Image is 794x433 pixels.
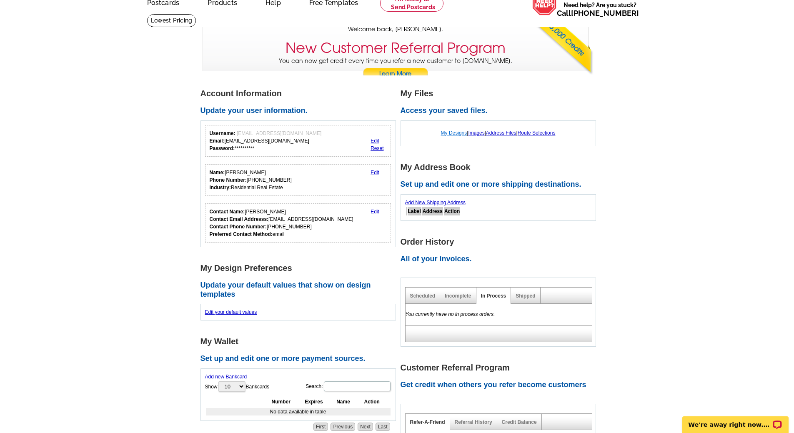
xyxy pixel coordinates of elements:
[203,57,588,80] p: You can now get credit every time you refer a new customer to [DOMAIN_NAME].
[371,145,383,151] a: Reset
[200,264,401,273] h1: My Design Preferences
[401,106,601,115] h2: Access your saved files.
[206,408,391,415] td: No data available in table
[371,170,379,175] a: Edit
[677,407,794,433] iframe: LiveChat chat widget
[210,216,269,222] strong: Contact Email Addresss:
[422,207,443,215] th: Address
[268,397,300,407] th: Number
[210,169,292,191] div: [PERSON_NAME] [PHONE_NUMBER] Residential Real Estate
[210,185,231,190] strong: Industry:
[210,145,235,151] strong: Password:
[210,138,225,144] strong: Email:
[455,419,492,425] a: Referral History
[502,419,537,425] a: Credit Balance
[516,293,535,299] a: Shipped
[348,25,443,34] span: Welcome back, [PERSON_NAME].
[401,180,601,189] h2: Set up and edit one or more shipping destinations.
[301,397,331,407] th: Expires
[205,380,270,393] label: Show Bankcards
[306,380,391,392] label: Search:
[205,203,391,243] div: Who should we contact regarding order issues?
[237,130,321,136] span: [EMAIL_ADDRESS][DOMAIN_NAME]
[360,397,391,407] th: Action
[371,209,379,215] a: Edit
[210,170,225,175] strong: Name:
[200,89,401,98] h1: Account Information
[324,381,391,391] input: Search:
[210,224,267,230] strong: Contact Phone Number:
[405,200,466,205] a: Add New Shipping Address
[401,89,601,98] h1: My Files
[363,68,428,80] a: Learn More
[468,130,484,136] a: Images
[401,255,601,264] h2: All of your invoices.
[406,311,495,317] em: You currently have no in process orders.
[205,125,391,157] div: Your login information.
[286,40,506,57] h3: New Customer Referral Program
[371,138,379,144] a: Edit
[210,231,273,237] strong: Preferred Contact Method:
[557,1,643,18] span: Need help? Are you stuck?
[331,423,355,431] a: Previous
[210,208,353,238] div: [PERSON_NAME] [EMAIL_ADDRESS][DOMAIN_NAME] [PHONE_NUMBER] email
[313,423,328,431] a: First
[376,423,390,431] a: Last
[408,207,421,215] th: Label
[486,130,516,136] a: Address Files
[557,9,639,18] span: Call
[205,374,247,380] a: Add new Bankcard
[444,207,460,215] th: Action
[210,177,247,183] strong: Phone Number:
[200,337,401,346] h1: My Wallet
[401,238,601,246] h1: Order History
[332,397,359,407] th: Name
[571,9,639,18] a: [PHONE_NUMBER]
[210,130,235,136] strong: Username:
[200,281,401,299] h2: Update your default values that show on design templates
[200,106,401,115] h2: Update your user information.
[200,354,401,363] h2: Set up and edit one or more payment sources.
[401,363,601,372] h1: Customer Referral Program
[210,209,245,215] strong: Contact Name:
[358,423,373,431] a: Next
[205,309,257,315] a: Edit your default values
[410,293,436,299] a: Scheduled
[445,293,471,299] a: Incomplete
[401,163,601,172] h1: My Address Book
[218,381,245,392] select: ShowBankcards
[405,125,591,141] div: | | |
[518,130,556,136] a: Route Selections
[481,293,506,299] a: In Process
[205,164,391,196] div: Your personal details.
[410,419,445,425] a: Refer-A-Friend
[441,130,467,136] a: My Designs
[401,380,601,390] h2: Get credit when others you refer become customers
